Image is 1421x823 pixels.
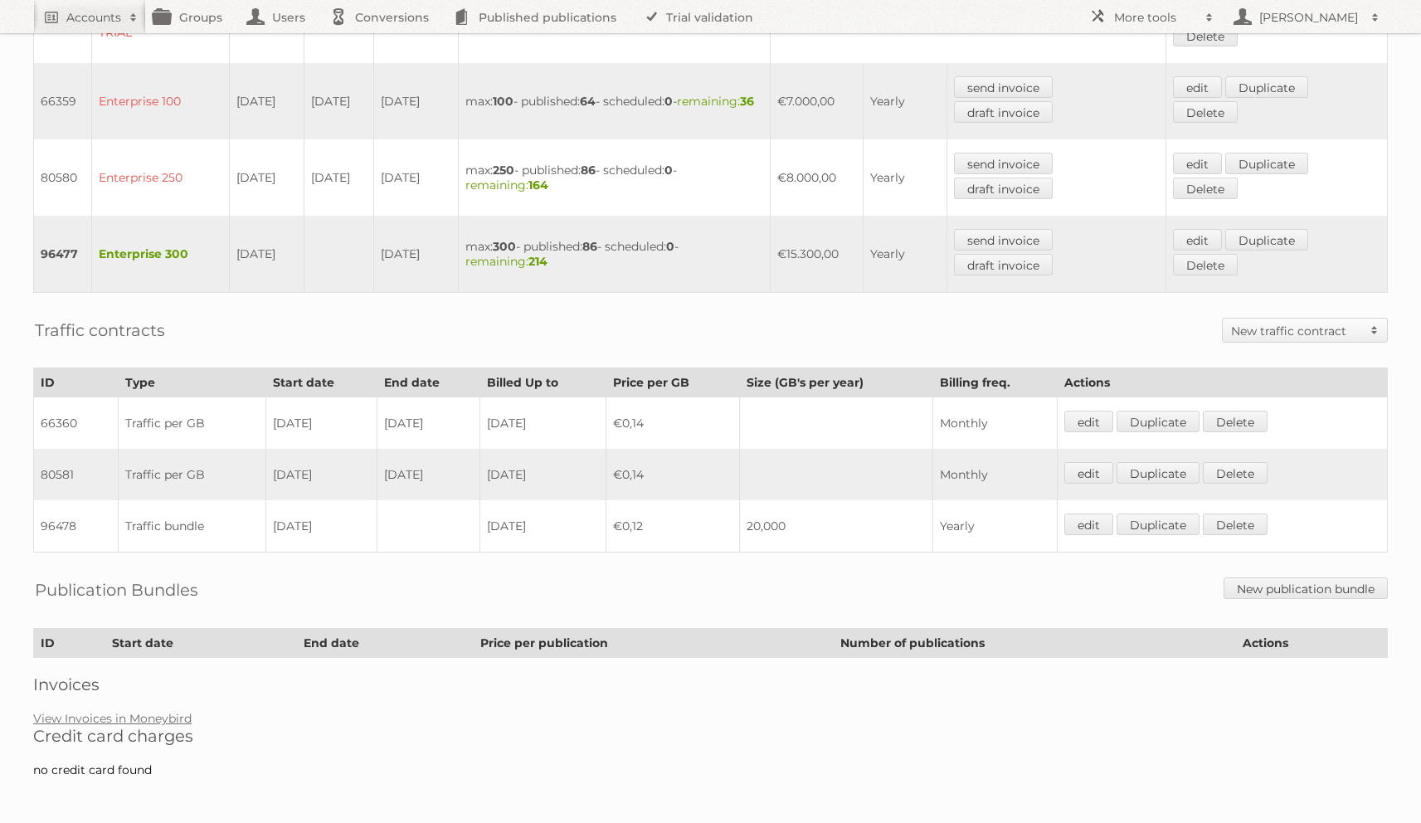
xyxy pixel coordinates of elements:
td: [DATE] [304,139,374,216]
td: €15.300,00 [771,216,864,293]
a: New publication bundle [1224,577,1388,599]
a: Duplicate [1117,514,1200,535]
th: Billed Up to [480,368,606,397]
h2: New traffic contract [1231,323,1362,339]
td: [DATE] [480,449,606,500]
h2: [PERSON_NAME] [1255,9,1363,26]
th: Number of publications [834,629,1236,658]
td: 80580 [34,139,92,216]
a: draft invoice [954,101,1053,123]
a: Delete [1203,514,1268,535]
a: Duplicate [1117,411,1200,432]
th: Price per publication [474,629,834,658]
td: 66359 [34,63,92,139]
td: 96478 [34,500,119,553]
span: remaining: [465,254,547,269]
td: 20,000 [739,500,932,553]
span: remaining: [677,94,754,109]
td: 96477 [34,216,92,293]
span: Toggle [1362,319,1387,342]
td: €7.000,00 [771,63,864,139]
a: edit [1064,411,1113,432]
strong: 36 [740,94,754,109]
th: ID [34,629,105,658]
td: Monthly [932,397,1057,450]
td: max: - published: - scheduled: - [459,139,771,216]
th: End date [297,629,474,658]
td: €0,14 [606,449,739,500]
td: Monthly [932,449,1057,500]
th: ID [34,368,119,397]
td: [DATE] [266,397,377,450]
strong: 0 [666,239,674,254]
td: Traffic per GB [118,449,265,500]
h2: Traffic contracts [35,318,165,343]
td: Traffic per GB [118,397,265,450]
td: [DATE] [304,63,374,139]
th: Actions [1057,368,1387,397]
strong: 214 [528,254,547,269]
a: Delete [1173,178,1238,199]
span: remaining: [465,178,548,192]
strong: 250 [493,163,514,178]
a: send invoice [954,229,1053,251]
td: Yearly [863,63,947,139]
td: Yearly [863,139,947,216]
a: Delete [1203,462,1268,484]
a: send invoice [954,153,1053,174]
h2: Publication Bundles [35,577,198,602]
td: [DATE] [480,397,606,450]
td: [DATE] [229,139,304,216]
th: Start date [105,629,297,658]
td: Traffic bundle [118,500,265,553]
td: [DATE] [266,500,377,553]
strong: 64 [580,94,596,109]
td: [DATE] [374,216,459,293]
h2: More tools [1114,9,1197,26]
a: edit [1064,514,1113,535]
h2: Credit card charges [33,726,1388,746]
td: [DATE] [377,449,480,500]
td: [DATE] [266,449,377,500]
td: 66360 [34,397,119,450]
th: Actions [1236,629,1388,658]
th: Type [118,368,265,397]
a: Duplicate [1225,229,1308,251]
td: [DATE] [480,500,606,553]
td: €0,12 [606,500,739,553]
h2: Invoices [33,674,1388,694]
a: draft invoice [954,254,1053,275]
a: Delete [1173,254,1238,275]
td: Enterprise 100 [92,63,230,139]
a: edit [1173,76,1222,98]
a: Duplicate [1225,153,1308,174]
a: View Invoices in Moneybird [33,711,192,726]
a: Delete [1203,411,1268,432]
strong: 86 [582,239,597,254]
a: Delete [1173,101,1238,123]
h2: Accounts [66,9,121,26]
th: Start date [266,368,377,397]
td: [DATE] [374,63,459,139]
td: [DATE] [229,216,304,293]
td: [DATE] [229,63,304,139]
a: edit [1064,462,1113,484]
a: edit [1173,153,1222,174]
a: New traffic contract [1223,319,1387,342]
td: Enterprise 250 [92,139,230,216]
strong: 0 [664,163,673,178]
strong: 300 [493,239,516,254]
a: Delete [1173,25,1238,46]
td: Yearly [932,500,1057,553]
a: Duplicate [1117,462,1200,484]
th: Price per GB [606,368,739,397]
td: €0,14 [606,397,739,450]
th: End date [377,368,480,397]
td: [DATE] [377,397,480,450]
strong: 0 [664,94,673,109]
a: draft invoice [954,178,1053,199]
a: Duplicate [1225,76,1308,98]
td: max: - published: - scheduled: - [459,63,771,139]
td: 80581 [34,449,119,500]
strong: 100 [493,94,513,109]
